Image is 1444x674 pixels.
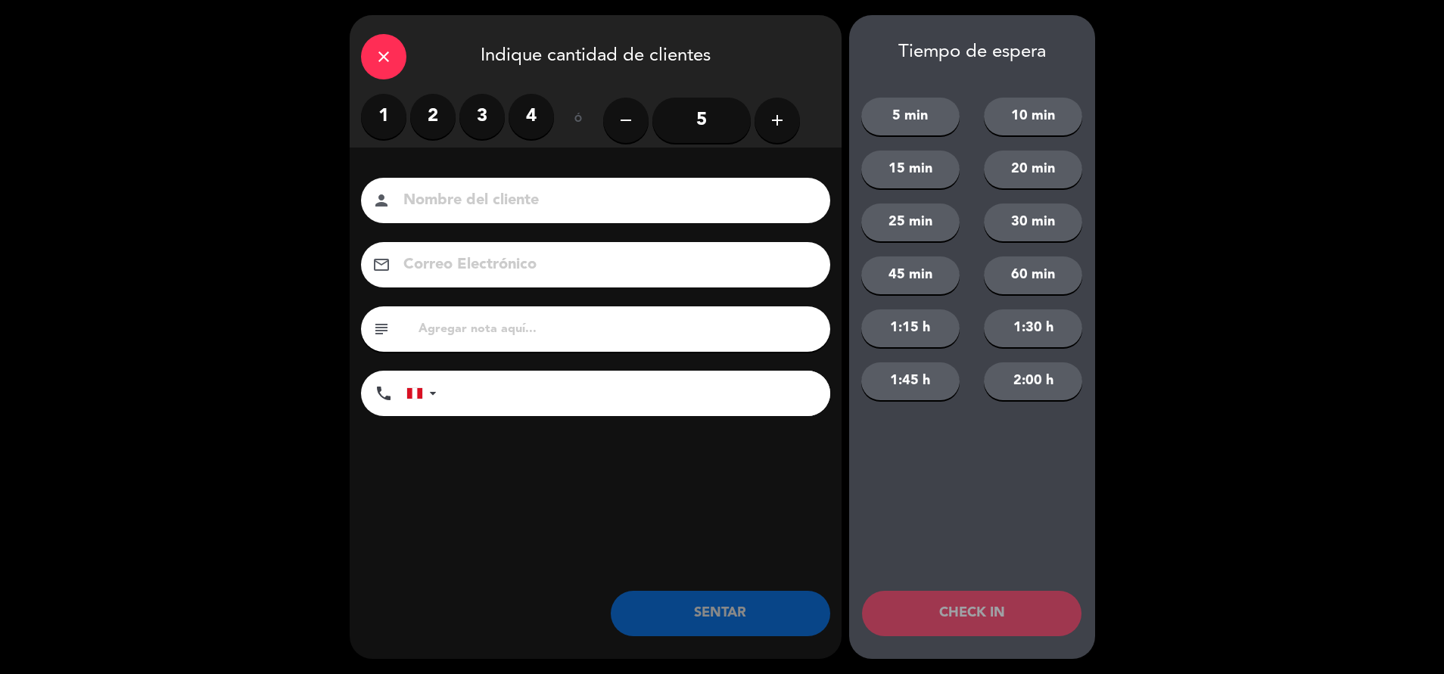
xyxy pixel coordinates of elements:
[372,256,391,274] i: email
[984,362,1082,400] button: 2:00 h
[984,203,1082,241] button: 30 min
[861,98,960,135] button: 5 min
[361,94,406,139] label: 1
[861,256,960,294] button: 45 min
[372,191,391,210] i: person
[861,362,960,400] button: 1:45 h
[768,111,786,129] i: add
[603,98,649,143] button: remove
[984,98,1082,135] button: 10 min
[755,98,800,143] button: add
[861,203,960,241] button: 25 min
[350,15,842,94] div: Indique cantidad de clientes
[617,111,635,129] i: remove
[372,320,391,338] i: subject
[611,591,830,636] button: SENTAR
[509,94,554,139] label: 4
[402,188,811,214] input: Nombre del cliente
[375,48,393,66] i: close
[984,151,1082,188] button: 20 min
[410,94,456,139] label: 2
[984,309,1082,347] button: 1:30 h
[554,94,603,147] div: ó
[402,252,811,278] input: Correo Electrónico
[407,371,442,415] div: Peru (Perú): +51
[375,384,393,402] i: phone
[862,591,1081,636] button: CHECK IN
[417,318,819,340] input: Agregar nota aquí...
[861,309,960,347] button: 1:15 h
[984,256,1082,294] button: 60 min
[849,42,1095,64] div: Tiempo de espera
[861,151,960,188] button: 15 min
[459,94,505,139] label: 3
